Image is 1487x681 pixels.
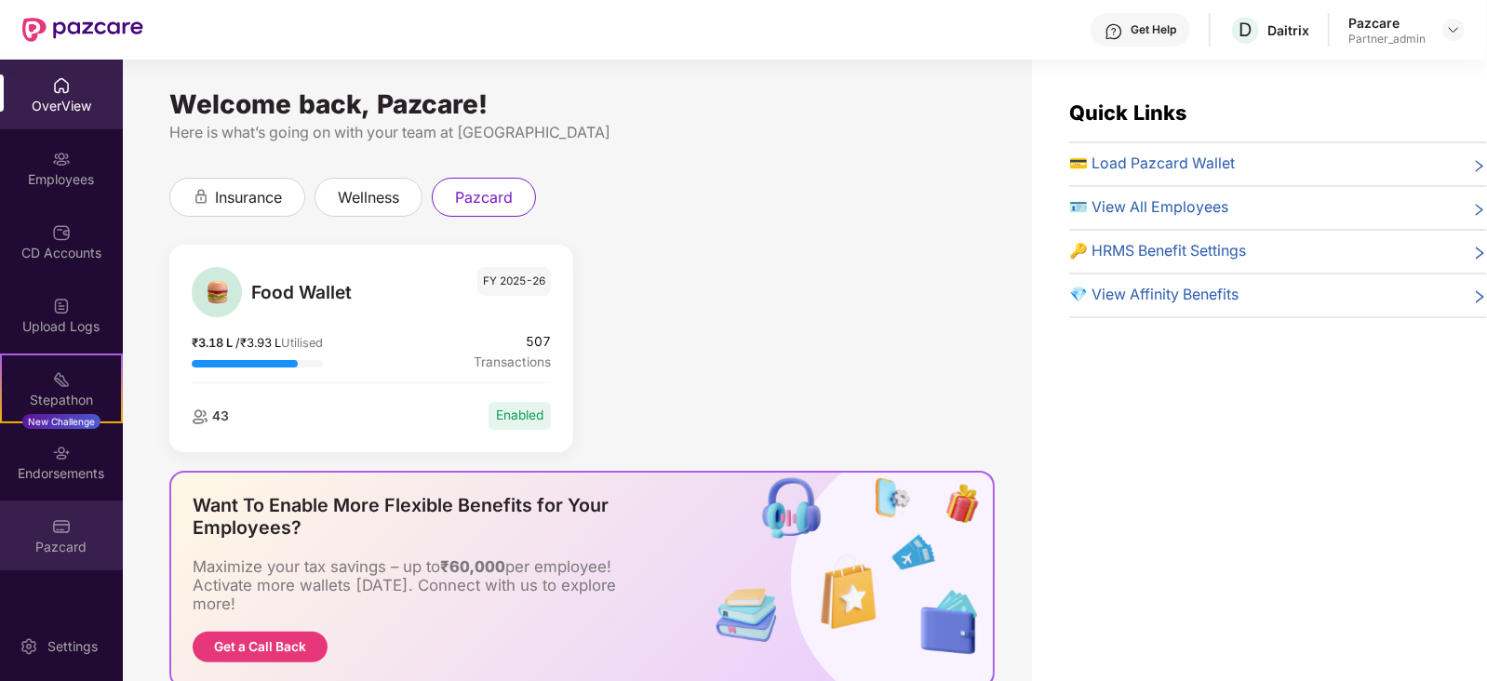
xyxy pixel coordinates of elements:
span: 💳 Load Pazcard Wallet [1069,153,1235,176]
div: Want To Enable More Flexible Benefits for Your Employees? [193,494,658,539]
span: D [1239,19,1253,41]
span: 💎 View Affinity Benefits [1069,284,1239,307]
span: 43 [208,408,229,423]
span: FY 2025-26 [477,267,551,296]
img: svg+xml;base64,PHN2ZyBpZD0iQ0RfQWNjb3VudHMiIGRhdGEtbmFtZT0iQ0QgQWNjb3VudHMiIHhtbG5zPSJodHRwOi8vd3... [52,223,71,242]
span: right [1472,156,1487,176]
span: Transactions [474,353,551,373]
span: 🪪 View All Employees [1069,196,1228,220]
span: Utilised [281,336,323,350]
div: Daitrix [1267,21,1309,39]
div: Stepathon [2,391,121,409]
b: ₹60,000 [440,557,505,576]
span: insurance [215,186,282,209]
span: Quick Links [1069,100,1186,125]
img: Food Wallet [199,274,235,311]
span: right [1472,244,1487,263]
div: Maximize your tax savings – up to per employee! Activate more wallets [DATE]. Connect with us to ... [193,557,639,613]
img: svg+xml;base64,PHN2ZyBpZD0iRW1wbG95ZWVzIiB4bWxucz0iaHR0cDovL3d3dy53My5vcmcvMjAwMC9zdmciIHdpZHRoPS... [52,150,71,168]
span: wellness [338,186,399,209]
img: svg+xml;base64,PHN2ZyBpZD0iRHJvcGRvd24tMzJ4MzIiIHhtbG5zPSJodHRwOi8vd3d3LnczLm9yZy8yMDAwL3N2ZyIgd2... [1446,22,1461,37]
img: svg+xml;base64,PHN2ZyBpZD0iVXBsb2FkX0xvZ3MiIGRhdGEtbmFtZT0iVXBsb2FkIExvZ3MiIHhtbG5zPSJodHRwOi8vd3... [52,297,71,315]
div: New Challenge [22,414,100,429]
img: svg+xml;base64,PHN2ZyBpZD0iSGVscC0zMngzMiIgeG1sbnM9Imh0dHA6Ly93d3cudzMub3JnLzIwMDAvc3ZnIiB3aWR0aD... [1105,22,1123,41]
div: Pazcare [1348,14,1426,32]
div: Partner_admin [1348,32,1426,47]
span: right [1472,287,1487,307]
button: Get a Call Back [193,632,328,662]
img: svg+xml;base64,PHN2ZyBpZD0iUGF6Y2FyZCIgeG1sbnM9Imh0dHA6Ly93d3cudzMub3JnLzIwMDAvc3ZnIiB3aWR0aD0iMj... [52,517,71,536]
div: animation [193,188,209,205]
img: svg+xml;base64,PHN2ZyB4bWxucz0iaHR0cDovL3d3dy53My5vcmcvMjAwMC9zdmciIHdpZHRoPSIyMSIgaGVpZ2h0PSIyMC... [52,370,71,389]
span: pazcard [455,186,513,209]
div: Settings [42,637,103,656]
img: svg+xml;base64,PHN2ZyBpZD0iU2V0dGluZy0yMHgyMCIgeG1sbnM9Imh0dHA6Ly93d3cudzMub3JnLzIwMDAvc3ZnIiB3aW... [20,637,38,656]
img: New Pazcare Logo [22,18,143,42]
div: Get Help [1131,22,1176,37]
span: 🔑 HRMS Benefit Settings [1069,240,1246,263]
img: svg+xml;base64,PHN2ZyBpZD0iRW5kb3JzZW1lbnRzIiB4bWxucz0iaHR0cDovL3d3dy53My5vcmcvMjAwMC9zdmciIHdpZH... [52,444,71,462]
span: ₹3.18 L [192,336,235,350]
img: employeeIcon [192,409,208,424]
span: right [1472,200,1487,220]
span: Food Wallet [251,278,394,306]
span: 507 [474,332,551,353]
div: Welcome back, Pazcare! [169,97,995,112]
div: Here is what’s going on with your team at [GEOGRAPHIC_DATA] [169,121,995,144]
span: / ₹3.93 L [235,336,281,350]
img: svg+xml;base64,PHN2ZyBpZD0iSG9tZSIgeG1sbnM9Imh0dHA6Ly93d3cudzMub3JnLzIwMDAvc3ZnIiB3aWR0aD0iMjAiIG... [52,76,71,95]
div: Enabled [489,402,551,430]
